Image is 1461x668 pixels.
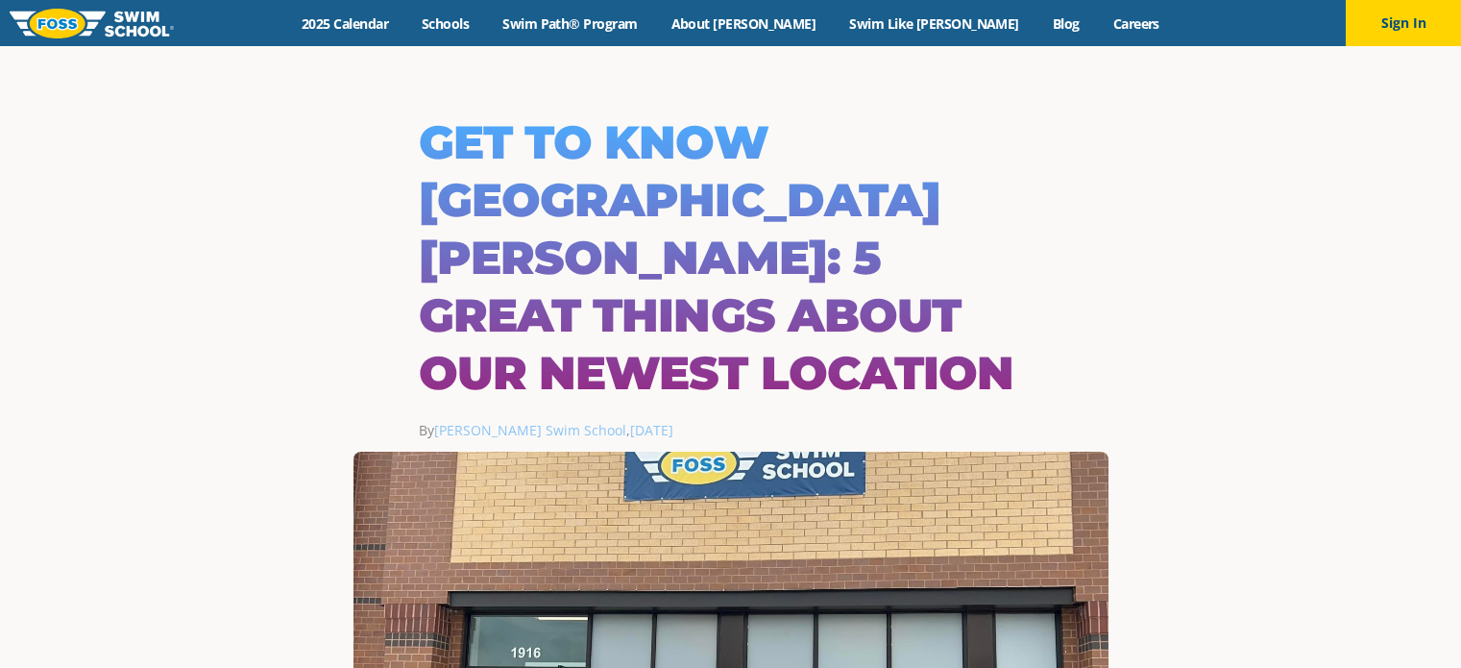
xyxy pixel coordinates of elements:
a: 2025 Calendar [285,14,405,33]
a: Swim Like [PERSON_NAME] [833,14,1036,33]
h1: Get to Know [GEOGRAPHIC_DATA][PERSON_NAME]: 5 Great Things About Our Newest Location [419,113,1043,402]
a: Blog [1035,14,1096,33]
span: By [419,421,626,439]
a: Careers [1096,14,1176,33]
span: , [626,421,673,439]
a: About [PERSON_NAME] [654,14,833,33]
a: Swim Path® Program [486,14,654,33]
a: [DATE] [630,421,673,439]
img: FOSS Swim School Logo [10,9,174,38]
a: [PERSON_NAME] Swim School [434,421,626,439]
a: Schools [405,14,486,33]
